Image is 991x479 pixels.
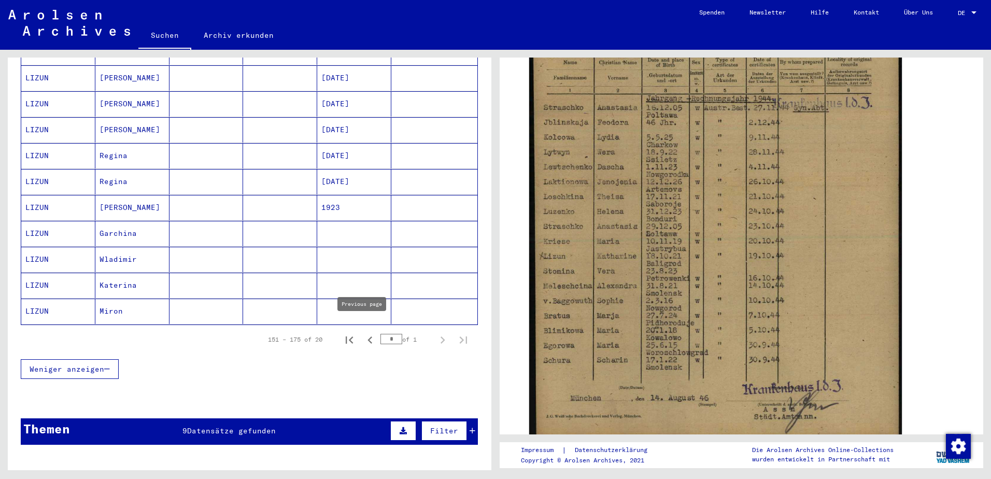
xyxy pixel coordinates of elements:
a: Suchen [138,23,191,50]
button: Next page [432,329,453,350]
span: Datensätze gefunden [187,426,276,435]
mat-cell: LIZUN [21,143,95,168]
span: Filter [430,426,458,435]
mat-cell: [PERSON_NAME] [95,65,169,91]
mat-cell: [DATE] [317,143,391,168]
mat-cell: Garchina [95,221,169,246]
mat-cell: Miron [95,299,169,324]
mat-cell: LIZUN [21,195,95,220]
a: Impressum [521,445,562,456]
img: Arolsen_neg.svg [8,10,130,36]
mat-cell: [DATE] [317,65,391,91]
mat-cell: LIZUN [21,65,95,91]
mat-cell: Regina [95,169,169,194]
div: Zustimmung ändern [945,433,970,458]
mat-cell: LIZUN [21,117,95,143]
mat-cell: LIZUN [21,273,95,298]
mat-cell: Katerina [95,273,169,298]
p: Die Arolsen Archives Online-Collections [752,445,894,455]
span: DE [958,9,969,17]
mat-cell: LIZUN [21,169,95,194]
div: of 1 [380,334,432,344]
p: Copyright © Arolsen Archives, 2021 [521,456,660,465]
mat-cell: [PERSON_NAME] [95,195,169,220]
mat-cell: LIZUN [21,221,95,246]
mat-cell: [PERSON_NAME] [95,91,169,117]
mat-cell: LIZUN [21,299,95,324]
mat-cell: 1923 [317,195,391,220]
button: Previous page [360,329,380,350]
mat-cell: Regina [95,143,169,168]
mat-cell: [PERSON_NAME] [95,117,169,143]
div: Themen [23,419,70,438]
button: Weniger anzeigen [21,359,119,379]
mat-cell: [DATE] [317,117,391,143]
mat-cell: LIZUN [21,91,95,117]
button: Last page [453,329,474,350]
span: 9 [182,426,187,435]
div: | [521,445,660,456]
mat-cell: [DATE] [317,169,391,194]
img: Zustimmung ändern [946,434,971,459]
p: wurden entwickelt in Partnerschaft mit [752,455,894,464]
a: Datenschutzerklärung [567,445,660,456]
mat-cell: LIZUN [21,247,95,272]
button: Filter [421,421,467,441]
div: 151 – 175 of 20 [268,335,322,344]
span: Weniger anzeigen [30,364,104,374]
img: yv_logo.png [934,442,973,468]
mat-cell: [DATE] [317,91,391,117]
mat-cell: Wladimir [95,247,169,272]
button: First page [339,329,360,350]
a: Archiv erkunden [191,23,286,48]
